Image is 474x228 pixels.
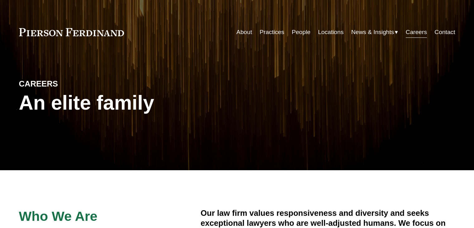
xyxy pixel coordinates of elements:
[318,26,343,38] a: Locations
[19,92,237,114] h1: An elite family
[237,26,252,38] a: About
[351,27,394,38] span: News & Insights
[434,26,455,38] a: Contact
[19,79,128,89] h4: CAREERS
[260,26,284,38] a: Practices
[19,209,98,224] span: Who We Are
[351,26,398,38] a: folder dropdown
[292,26,310,38] a: People
[406,26,427,38] a: Careers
